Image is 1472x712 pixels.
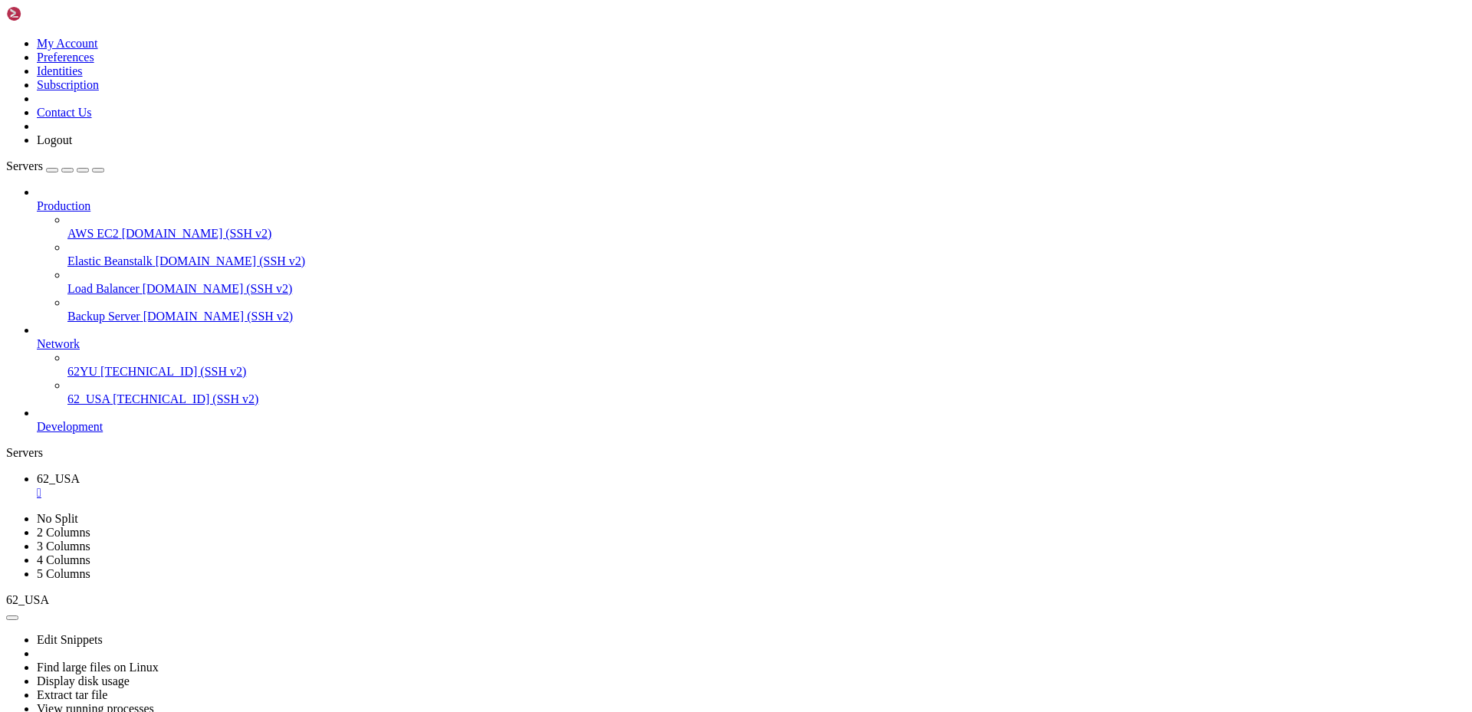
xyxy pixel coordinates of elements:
[37,567,90,580] a: 5 Columns
[6,446,1466,460] div: Servers
[67,254,153,267] span: Elastic Beanstalk
[67,379,1466,406] li: 62_USA [TECHNICAL_ID] (SSH v2)
[37,553,90,566] a: 4 Columns
[37,133,72,146] a: Logout
[37,337,80,350] span: Network
[67,227,1466,241] a: AWS EC2 [DOMAIN_NAME] (SSH v2)
[37,185,1466,323] li: Production
[67,392,1466,406] a: 62_USA [TECHNICAL_ID] (SSH v2)
[67,351,1466,379] li: 62YU [TECHNICAL_ID] (SSH v2)
[67,282,1466,296] a: Load Balancer [DOMAIN_NAME] (SSH v2)
[37,199,1466,213] a: Production
[37,37,98,50] a: My Account
[6,159,104,172] a: Servers
[67,365,1466,379] a: 62YU [TECHNICAL_ID] (SSH v2)
[37,199,90,212] span: Production
[67,282,140,295] span: Load Balancer
[67,268,1466,296] li: Load Balancer [DOMAIN_NAME] (SSH v2)
[6,593,49,606] span: 62_USA
[37,633,103,646] a: Edit Snippets
[67,310,1466,323] a: Backup Server [DOMAIN_NAME] (SSH v2)
[37,64,83,77] a: Identities
[67,310,140,323] span: Backup Server
[37,420,103,433] span: Development
[37,661,159,674] a: Find large files on Linux
[143,282,293,295] span: [DOMAIN_NAME] (SSH v2)
[37,337,1466,351] a: Network
[37,472,80,485] span: 62_USA
[37,512,78,525] a: No Split
[6,159,43,172] span: Servers
[37,406,1466,434] li: Development
[113,392,258,405] span: [TECHNICAL_ID] (SSH v2)
[100,365,246,378] span: [TECHNICAL_ID] (SSH v2)
[37,323,1466,406] li: Network
[37,688,107,701] a: Extract tar file
[67,392,110,405] span: 62_USA
[67,296,1466,323] li: Backup Server [DOMAIN_NAME] (SSH v2)
[67,227,119,240] span: AWS EC2
[67,365,97,378] span: 62YU
[37,674,130,687] a: Display disk usage
[156,254,306,267] span: [DOMAIN_NAME] (SSH v2)
[37,486,1466,500] a: 
[37,51,94,64] a: Preferences
[37,420,1466,434] a: Development
[37,540,90,553] a: 3 Columns
[37,526,90,539] a: 2 Columns
[122,227,272,240] span: [DOMAIN_NAME] (SSH v2)
[37,106,92,119] a: Contact Us
[37,78,99,91] a: Subscription
[67,241,1466,268] li: Elastic Beanstalk [DOMAIN_NAME] (SSH v2)
[6,6,94,21] img: Shellngn
[67,254,1466,268] a: Elastic Beanstalk [DOMAIN_NAME] (SSH v2)
[37,472,1466,500] a: 62_USA
[143,310,294,323] span: [DOMAIN_NAME] (SSH v2)
[67,213,1466,241] li: AWS EC2 [DOMAIN_NAME] (SSH v2)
